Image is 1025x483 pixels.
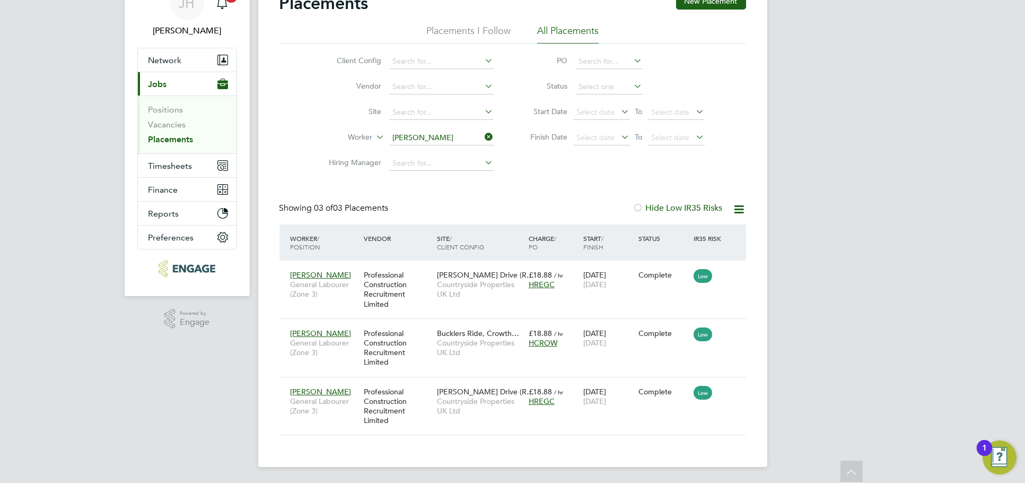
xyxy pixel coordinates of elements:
[148,119,186,130] a: Vacancies
[314,203,389,213] span: 03 Placements
[520,56,568,65] label: PO
[633,203,723,213] label: Hide Low IR35 Risks
[389,54,494,69] input: Search for...
[180,318,209,327] span: Engage
[437,270,534,280] span: [PERSON_NAME] Drive (R…
[529,338,557,348] span: HCROW
[321,56,382,65] label: Client Config
[291,280,358,299] span: General Labourer (Zone 3)
[321,107,382,116] label: Site
[632,130,646,144] span: To
[554,271,563,279] span: / hr
[291,270,352,280] span: [PERSON_NAME]
[389,156,494,171] input: Search for...
[314,203,334,213] span: 03 of
[437,338,523,357] span: Countryside Properties UK Ltd
[291,396,358,416] span: General Labourer (Zone 3)
[554,388,563,396] span: / hr
[437,280,523,299] span: Countryside Properties UK Ltd
[288,264,746,273] a: [PERSON_NAME]General Labourer (Zone 3)Professional Construction Recruitment Limited[PERSON_NAME] ...
[437,234,484,251] span: / Client Config
[361,229,434,248] div: Vendor
[575,54,643,69] input: Search for...
[312,132,373,143] label: Worker
[321,81,382,91] label: Vendor
[437,387,534,396] span: [PERSON_NAME] Drive (R…
[694,327,712,341] span: Low
[529,270,552,280] span: £18.88
[581,229,636,256] div: Start
[288,381,746,390] a: [PERSON_NAME]General Labourer (Zone 3)Professional Construction Recruitment Limited[PERSON_NAME] ...
[137,260,237,277] a: Go to home page
[138,48,236,72] button: Network
[526,229,581,256] div: Charge
[581,323,636,353] div: [DATE]
[575,80,643,94] input: Select one
[361,265,434,314] div: Professional Construction Recruitment Limited
[638,270,688,280] div: Complete
[529,329,552,338] span: £18.88
[148,185,178,195] span: Finance
[288,229,361,256] div: Worker
[636,229,691,248] div: Status
[529,280,555,289] span: HREGC
[361,382,434,431] div: Professional Construction Recruitment Limited
[159,260,215,277] img: pcrnet-logo-retina.png
[581,265,636,295] div: [DATE]
[180,309,209,318] span: Powered by
[426,24,511,44] li: Placements I Follow
[520,132,568,142] label: Finish Date
[291,329,352,338] span: [PERSON_NAME]
[691,229,728,248] div: IR35 Risk
[361,323,434,373] div: Professional Construction Recruitment Limited
[138,72,236,96] button: Jobs
[148,79,167,89] span: Jobs
[137,24,237,37] span: Jess Hogan
[982,448,987,462] div: 1
[694,386,712,400] span: Low
[652,133,690,142] span: Select date
[529,396,555,406] span: HREGC
[148,55,182,65] span: Network
[537,24,599,44] li: All Placements
[694,269,712,283] span: Low
[164,309,209,329] a: Powered byEngage
[291,234,320,251] span: / Position
[389,105,494,120] input: Search for...
[138,154,236,177] button: Timesheets
[529,387,552,396] span: £18.88
[389,131,494,145] input: Search for...
[138,96,236,153] div: Jobs
[389,80,494,94] input: Search for...
[577,133,615,142] span: Select date
[291,387,352,396] span: [PERSON_NAME]
[279,203,391,214] div: Showing
[148,105,183,115] a: Positions
[288,323,746,332] a: [PERSON_NAME]General Labourer (Zone 3)Professional Construction Recruitment LimitedBucklers Ride,...
[638,329,688,338] div: Complete
[520,107,568,116] label: Start Date
[520,81,568,91] label: Status
[983,441,1017,475] button: Open Resource Center, 1 new notification
[638,387,688,396] div: Complete
[148,209,179,219] span: Reports
[148,134,194,144] a: Placements
[632,105,646,118] span: To
[583,234,603,251] span: / Finish
[577,107,615,117] span: Select date
[583,338,606,348] span: [DATE]
[291,338,358,357] span: General Labourer (Zone 3)
[148,232,194,243] span: Preferences
[437,396,523,416] span: Countryside Properties UK Ltd
[529,234,556,251] span: / PO
[652,107,690,117] span: Select date
[148,161,192,171] span: Timesheets
[138,178,236,201] button: Finance
[434,229,526,256] div: Site
[583,280,606,289] span: [DATE]
[583,396,606,406] span: [DATE]
[321,158,382,167] label: Hiring Manager
[554,330,563,338] span: / hr
[138,202,236,225] button: Reports
[138,226,236,249] button: Preferences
